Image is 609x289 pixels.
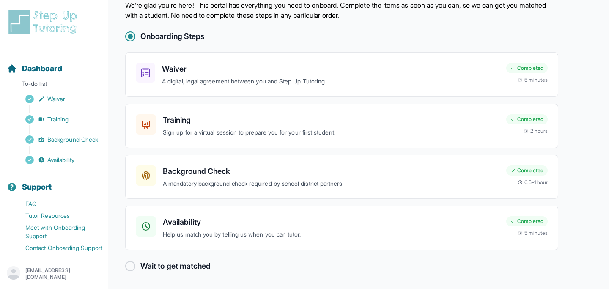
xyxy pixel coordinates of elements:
a: Contact Onboarding Support [7,242,108,254]
a: Dashboard [7,63,62,74]
p: A mandatory background check required by school district partners [163,179,499,189]
span: Availability [47,156,74,164]
button: Dashboard [3,49,104,78]
p: To-do list [3,80,104,91]
div: Completed [506,216,548,226]
a: AvailabilityHelp us match you by telling us when you can tutor.Completed5 minutes [125,206,558,250]
p: Sign up for a virtual session to prepare you for your first student! [163,128,499,138]
span: Dashboard [22,63,62,74]
a: Background CheckA mandatory background check required by school district partnersCompleted0.5-1 hour [125,155,558,199]
a: Waiver [7,93,108,105]
a: Meet with Onboarding Support [7,222,108,242]
img: logo [7,8,82,36]
span: Training [47,115,69,124]
span: Support [22,181,52,193]
a: FAQ [7,198,108,210]
span: Waiver [47,95,65,103]
div: 0.5-1 hour [518,179,548,186]
a: Training [7,113,108,125]
div: 2 hours [524,128,548,135]
a: Tutor Resources [7,210,108,222]
button: Support [3,168,104,196]
div: 5 minutes [518,77,548,83]
h3: Waiver [162,63,499,75]
button: [EMAIL_ADDRESS][DOMAIN_NAME] [7,266,101,281]
span: Background Check [47,135,98,144]
h3: Training [163,114,499,126]
p: A digital, legal agreement between you and Step Up Tutoring [162,77,499,86]
div: Completed [506,114,548,124]
a: Background Check [7,134,108,146]
h3: Availability [163,216,499,228]
div: 5 minutes [518,230,548,237]
p: Help us match you by telling us when you can tutor. [163,230,499,239]
p: [EMAIL_ADDRESS][DOMAIN_NAME] [25,267,101,281]
h3: Background Check [163,165,499,177]
a: WaiverA digital, legal agreement between you and Step Up TutoringCompleted5 minutes [125,52,558,97]
div: Completed [506,63,548,73]
h2: Onboarding Steps [140,30,204,42]
a: Availability [7,154,108,166]
h2: Wait to get matched [140,260,211,272]
a: TrainingSign up for a virtual session to prepare you for your first student!Completed2 hours [125,104,558,148]
div: Completed [506,165,548,176]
